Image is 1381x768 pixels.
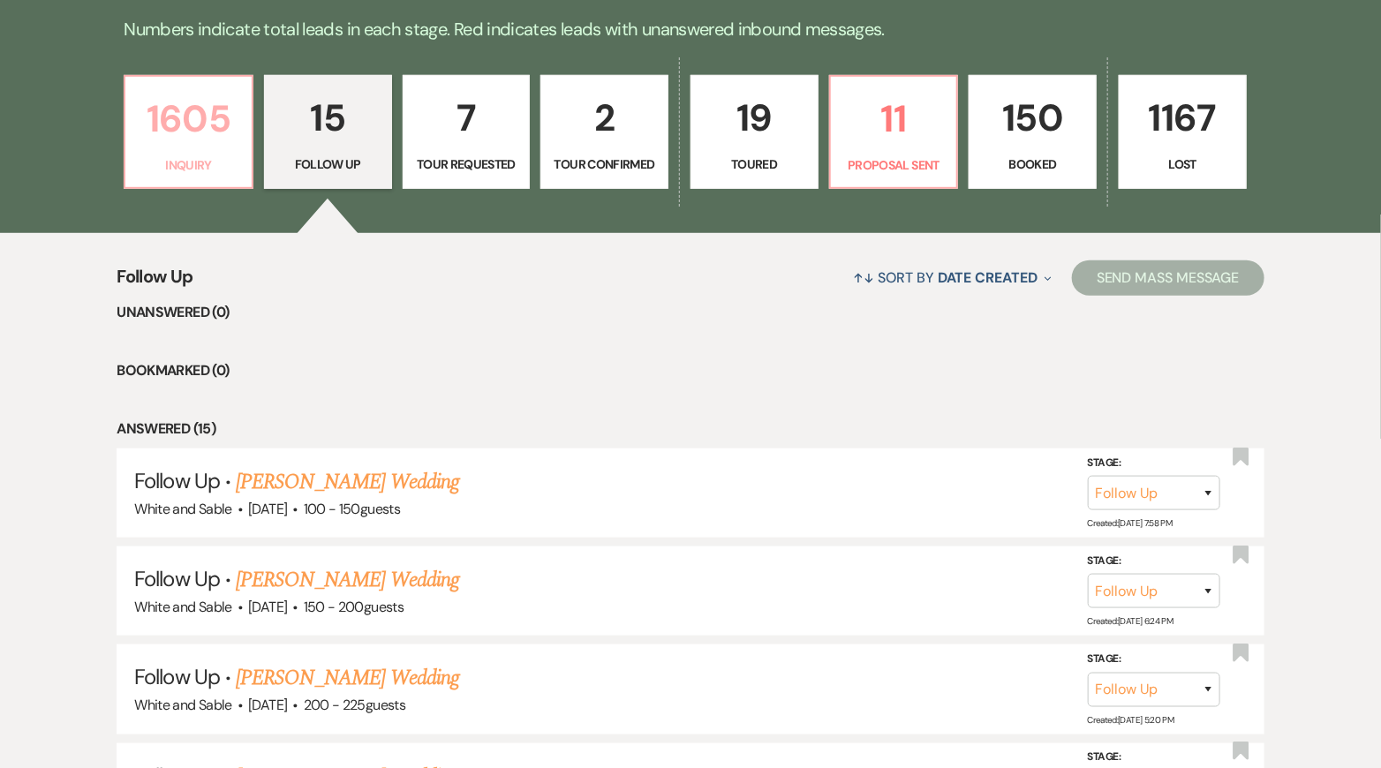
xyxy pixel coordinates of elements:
[1130,154,1235,174] p: Lost
[275,88,381,147] p: 15
[980,154,1085,174] p: Booked
[690,75,819,190] a: 19Toured
[1130,88,1235,147] p: 1167
[1088,517,1173,529] span: Created: [DATE] 7:58 PM
[403,75,531,190] a: 7Tour Requested
[540,75,668,190] a: 2Tour Confirmed
[134,565,219,592] span: Follow Up
[1088,714,1174,726] span: Created: [DATE] 5:20 PM
[134,500,231,518] span: White and Sable
[117,359,1264,382] li: Bookmarked (0)
[1072,260,1264,296] button: Send Mass Message
[552,88,657,147] p: 2
[248,696,287,714] span: [DATE]
[134,467,219,494] span: Follow Up
[248,500,287,518] span: [DATE]
[841,155,947,175] p: Proposal Sent
[1088,454,1220,473] label: Stage:
[414,88,519,147] p: 7
[117,418,1264,440] li: Answered (15)
[134,696,231,714] span: White and Sable
[117,301,1264,324] li: Unanswered (0)
[938,268,1038,287] span: Date Created
[136,89,241,148] p: 1605
[248,598,287,616] span: [DATE]
[552,154,657,174] p: Tour Confirmed
[117,263,192,301] span: Follow Up
[136,155,241,175] p: Inquiry
[134,663,219,690] span: Follow Up
[829,75,959,190] a: 11Proposal Sent
[236,564,459,596] a: [PERSON_NAME] Wedding
[980,88,1085,147] p: 150
[236,662,459,694] a: [PERSON_NAME] Wedding
[304,500,400,518] span: 100 - 150 guests
[304,598,404,616] span: 150 - 200 guests
[1088,650,1220,669] label: Stage:
[124,75,253,190] a: 1605Inquiry
[841,89,947,148] p: 11
[969,75,1097,190] a: 150Booked
[236,466,459,498] a: [PERSON_NAME] Wedding
[702,88,807,147] p: 19
[1088,615,1173,627] span: Created: [DATE] 6:24 PM
[414,154,519,174] p: Tour Requested
[55,15,1326,43] p: Numbers indicate total leads in each stage. Red indicates leads with unanswered inbound messages.
[264,75,392,190] a: 15Follow Up
[304,696,405,714] span: 200 - 225 guests
[1119,75,1247,190] a: 1167Lost
[1088,552,1220,571] label: Stage:
[1088,748,1220,767] label: Stage:
[134,598,231,616] span: White and Sable
[847,254,1059,301] button: Sort By Date Created
[275,154,381,174] p: Follow Up
[854,268,875,287] span: ↑↓
[702,154,807,174] p: Toured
